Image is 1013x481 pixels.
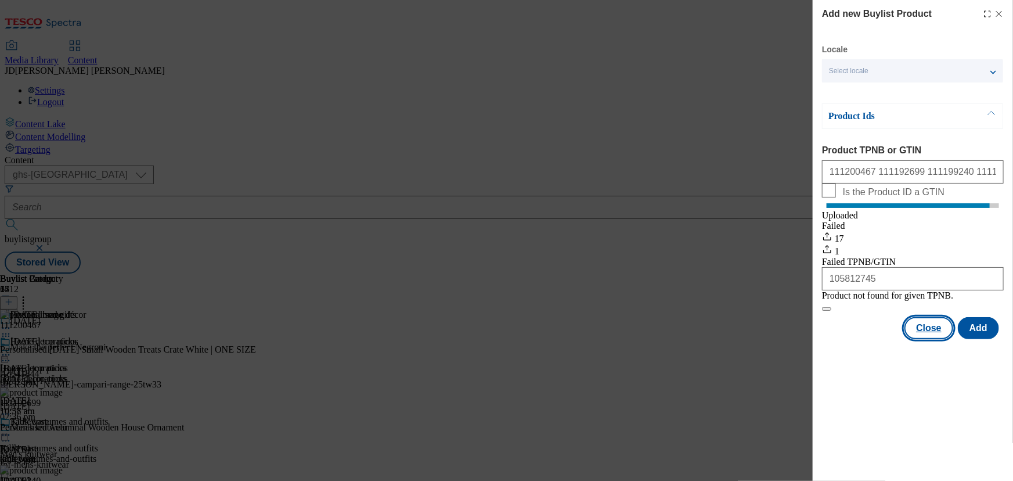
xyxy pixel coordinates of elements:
[829,67,868,76] span: Select locale
[822,257,1004,267] div: Failed TPNB/GTIN
[843,187,944,198] span: Is the Product ID a GTIN
[958,317,999,339] button: Add
[822,244,1004,257] div: 1
[822,145,1004,156] label: Product TPNB or GTIN
[822,7,932,21] h4: Add new Buylist Product
[822,160,1004,184] input: Enter 1 or 20 space separated Product TPNB or GTIN
[822,221,1004,231] div: Failed
[822,231,1004,244] div: 17
[822,46,848,53] label: Locale
[828,110,950,122] p: Product Ids
[822,290,953,301] div: Product not found for given TPNB.
[822,210,1004,221] div: Uploaded
[822,59,1003,82] button: Select locale
[904,317,953,339] button: Close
